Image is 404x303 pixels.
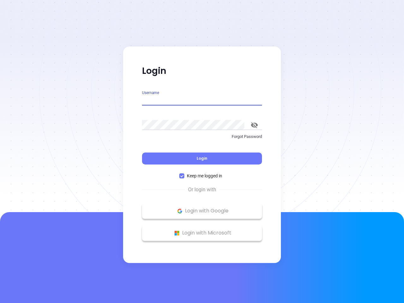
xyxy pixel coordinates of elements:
[142,203,262,219] button: Google Logo Login with Google
[142,134,262,145] a: Forgot Password
[184,172,225,179] span: Keep me logged in
[185,186,219,193] span: Or login with
[145,206,259,216] p: Login with Google
[142,225,262,241] button: Microsoft Logo Login with Microsoft
[142,65,262,77] p: Login
[142,152,262,164] button: Login
[247,117,262,133] button: toggle password visibility
[145,228,259,238] p: Login with Microsoft
[173,229,181,237] img: Microsoft Logo
[197,156,207,161] span: Login
[142,91,159,95] label: Username
[142,134,262,140] p: Forgot Password
[176,207,184,215] img: Google Logo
